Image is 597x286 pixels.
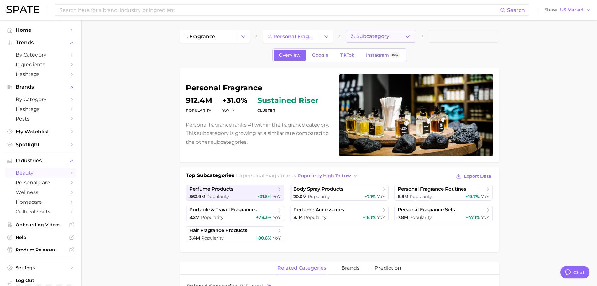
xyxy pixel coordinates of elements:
span: Help [16,235,66,240]
span: Hashtags [16,106,66,112]
span: +80.6% [256,235,271,241]
span: 20.0m [293,194,306,199]
a: personal care [5,178,76,187]
span: YoY [273,194,281,199]
dd: +31.0% [222,97,247,104]
span: 8.1m [293,214,303,220]
span: 8.2m [189,214,200,220]
span: hair fragrance products [189,228,247,234]
span: YoY [481,194,489,199]
a: My Watchlist [5,127,76,137]
span: beauty [16,170,66,176]
span: Popularity [410,194,432,199]
a: cultural shifts [5,207,76,217]
a: Home [5,25,76,35]
span: My Watchlist [16,129,66,135]
a: TikTok [335,50,360,61]
span: 3.4m [189,235,200,241]
a: InstagramBeta [361,50,405,61]
a: Posts [5,114,76,124]
span: Settings [16,265,66,271]
a: perfume products863.9m Popularity+31.6% YoY [186,185,285,201]
span: Export Data [464,174,491,179]
button: YoY [222,108,236,113]
p: Personal fragrance ranks #1 within the fragrance category. This subcategory is growing at a simil... [186,121,332,146]
a: Hashtags [5,69,76,79]
span: homecare [16,199,66,205]
span: Posts [16,116,66,122]
span: Home [16,27,66,33]
a: Settings [5,263,76,273]
span: YoY [377,194,385,199]
span: 3. Subcategory [351,34,389,39]
span: popularity high to low [298,173,351,179]
span: +19.7% [465,194,480,199]
a: Google [307,50,334,61]
a: portable & travel fragrance products8.2m Popularity+78.3% YoY [186,206,285,221]
a: personal fragrance sets7.8m Popularity+47.1% YoY [394,206,493,221]
span: +16.1% [363,214,376,220]
span: personal care [16,180,66,186]
span: portable & travel fragrance products [189,207,276,213]
a: homecare [5,197,76,207]
span: Overview [279,52,301,58]
span: Beta [392,52,398,58]
button: Change Category [320,30,333,43]
span: +31.6% [257,194,271,199]
h1: Top Subcategories [186,172,234,181]
span: YoY [481,214,489,220]
span: Hashtags [16,71,66,77]
a: body spray products20.0m Popularity+7.1% YoY [290,185,389,201]
span: Log Out [16,278,80,283]
button: Export Data [454,172,493,181]
span: personal fragrance routines [398,186,466,192]
span: YoY [273,214,281,220]
input: Search here for a brand, industry, or ingredient [59,5,500,15]
a: perfume accessories8.1m Popularity+16.1% YoY [290,206,389,221]
span: Product Releases [16,247,66,253]
span: Popularity [308,194,330,199]
button: ShowUS Market [543,6,592,14]
span: +78.3% [256,214,271,220]
a: Onboarding Videos [5,220,76,229]
span: Popularity [409,214,432,220]
span: Brands [16,84,66,90]
span: 863.9m [189,194,205,199]
span: Industries [16,158,66,164]
a: beauty [5,168,76,178]
span: Google [312,52,328,58]
a: 1. fragrance [180,30,237,43]
span: personal fragrance [243,173,290,179]
img: SPATE [6,6,39,13]
span: personal fragrance sets [398,207,455,213]
h1: personal fragrance [186,84,332,92]
button: popularity high to low [296,172,359,180]
span: Prediction [374,265,401,271]
button: Change Category [237,30,250,43]
span: Popularity [201,235,224,241]
span: perfume accessories [293,207,344,213]
dt: cluster [257,107,318,114]
span: 8.8m [398,194,408,199]
span: 7.8m [398,214,408,220]
a: hair fragrance products3.4m Popularity+80.6% YoY [186,226,285,242]
a: by Category [5,50,76,60]
dt: Popularity [186,107,212,114]
span: Trends [16,40,66,46]
span: +47.1% [466,214,480,220]
a: Help [5,233,76,242]
a: 2. personal fragrance [263,30,320,43]
span: US Market [560,8,584,12]
a: Product Releases [5,245,76,255]
span: by Category [16,52,66,58]
span: Popularity [201,214,223,220]
a: Hashtags [5,104,76,114]
span: Spotlight [16,142,66,148]
span: wellness [16,189,66,195]
span: Show [544,8,558,12]
span: YoY [377,214,385,220]
span: Search [507,7,525,13]
span: cultural shifts [16,209,66,215]
span: Popularity [304,214,327,220]
button: Industries [5,156,76,165]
